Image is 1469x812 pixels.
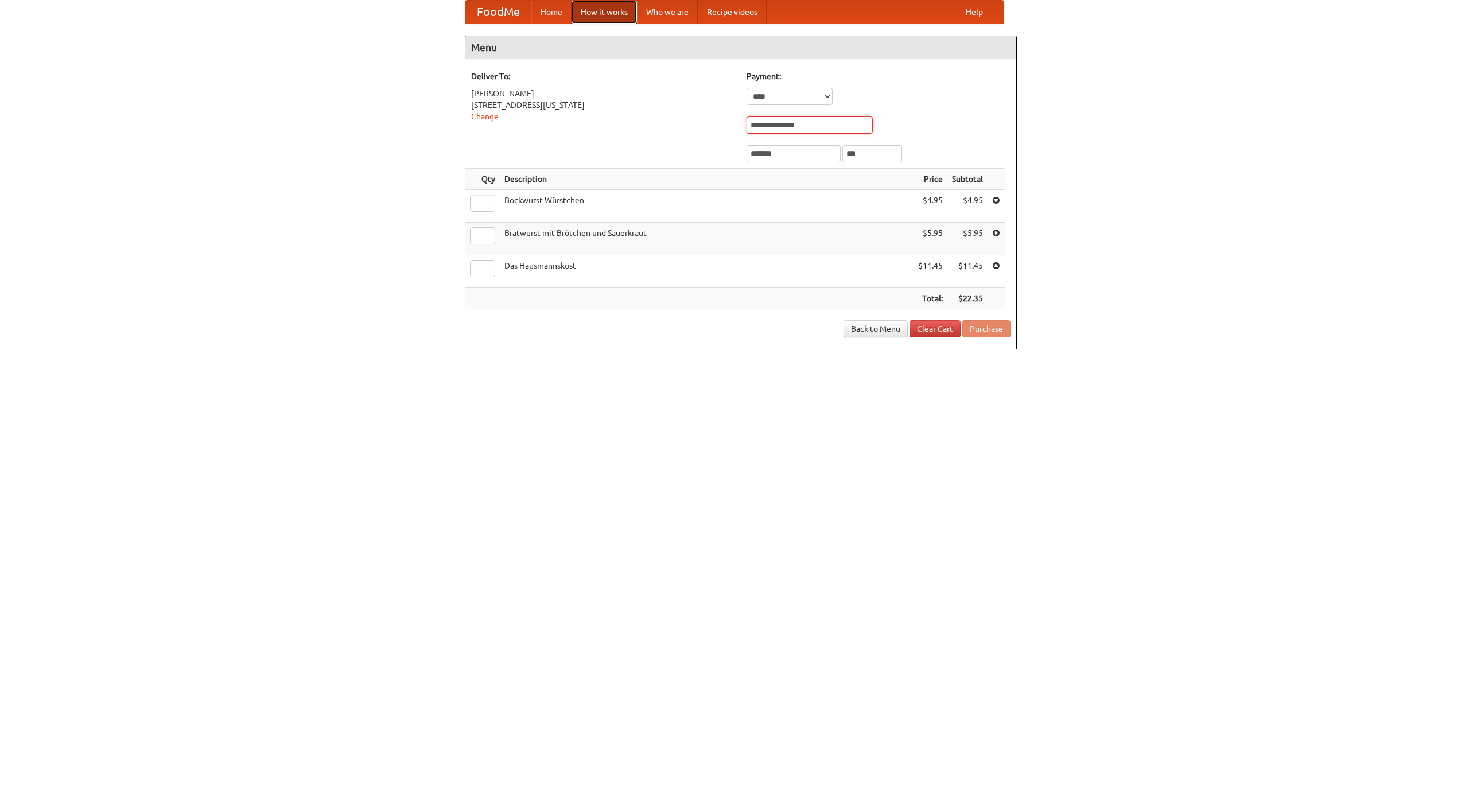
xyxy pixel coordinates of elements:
[531,1,572,24] a: Home
[698,1,767,24] a: Recipe videos
[914,190,947,223] td: $4.95
[957,1,992,24] a: Help
[465,36,1016,59] h4: Menu
[962,320,1011,337] button: Purchase
[747,71,1011,82] h5: Payment:
[914,255,947,288] td: $11.45
[910,320,961,337] a: Clear Cart
[637,1,698,24] a: Who we are
[947,223,988,255] td: $5.95
[914,169,947,190] th: Price
[947,255,988,288] td: $11.45
[500,223,914,255] td: Bratwurst mit Brötchen und Sauerkraut
[500,255,914,288] td: Das Hausmannskost
[471,99,735,111] div: [STREET_ADDRESS][US_STATE]
[844,320,908,337] a: Back to Menu
[914,223,947,255] td: $5.95
[947,190,988,223] td: $4.95
[947,288,988,309] th: $22.35
[465,169,500,190] th: Qty
[465,1,531,24] a: FoodMe
[500,190,914,223] td: Bockwurst Würstchen
[914,288,947,309] th: Total:
[471,112,499,121] a: Change
[471,71,735,82] h5: Deliver To:
[471,88,735,99] div: [PERSON_NAME]
[500,169,914,190] th: Description
[572,1,637,24] a: How it works
[947,169,988,190] th: Subtotal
